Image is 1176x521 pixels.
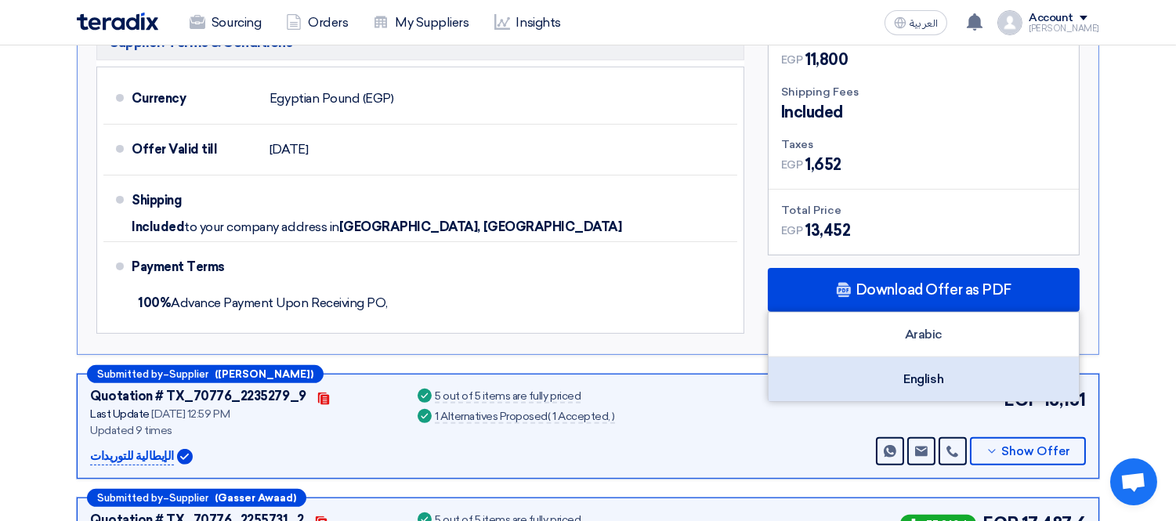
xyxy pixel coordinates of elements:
span: ) [612,410,615,423]
a: Open chat [1110,458,1157,505]
span: 13,452 [805,219,850,242]
span: [DATE] [270,142,308,157]
div: 1 Alternatives Proposed [435,411,615,424]
span: 1,652 [805,153,841,176]
span: Supplier [169,493,208,503]
img: profile_test.png [997,10,1022,35]
div: 5 out of 5 items are fully priced [435,391,581,403]
p: الإيطالية للتوريدات [90,447,174,466]
span: Advance Payment Upon Receiving PO, [138,295,388,310]
div: Total Price [781,202,1066,219]
div: – [87,365,324,383]
div: Payment Terms [132,248,718,286]
a: My Suppliers [360,5,481,40]
span: ( [548,410,551,423]
div: Offer Valid till [132,131,257,168]
div: [PERSON_NAME] [1029,24,1099,33]
span: 1 Accepted, [552,410,610,423]
span: EGP [781,52,803,68]
span: العربية [910,18,938,29]
span: Last Update [90,407,150,421]
div: Quotation # TX_70776_2235279_9 [90,387,306,406]
span: to your company address in [184,219,339,235]
div: Taxes [781,136,1066,153]
span: Included [781,100,843,124]
button: Show Offer [970,437,1086,465]
a: Insights [482,5,574,40]
span: Submitted by [97,493,163,503]
span: 11,800 [805,48,848,71]
span: [GEOGRAPHIC_DATA], [GEOGRAPHIC_DATA] [339,219,622,235]
span: EGP [781,223,803,239]
div: Shipping [132,182,257,219]
a: Sourcing [177,5,273,40]
div: Egyptian Pound (EGP) [270,84,393,114]
span: EGP [781,157,803,173]
div: Currency [132,80,257,118]
strong: 100% [138,295,171,310]
span: Show Offer [1002,446,1071,458]
b: ([PERSON_NAME]) [215,369,313,379]
div: Shipping Fees [781,84,1066,100]
span: Supplier [169,369,208,379]
button: العربية [885,10,947,35]
b: (Gasser Awaad) [215,493,296,503]
img: Teradix logo [77,13,158,31]
div: Arabic [769,313,1079,357]
div: English [769,357,1079,401]
a: Orders [273,5,360,40]
div: Account [1029,12,1073,25]
span: Submitted by [97,369,163,379]
span: [DATE] 12:59 PM [151,407,230,421]
img: Verified Account [177,449,193,465]
div: Updated 9 times [90,422,396,439]
span: Download Offer as PDF [856,283,1011,297]
div: – [87,489,306,507]
span: Included [132,219,184,235]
